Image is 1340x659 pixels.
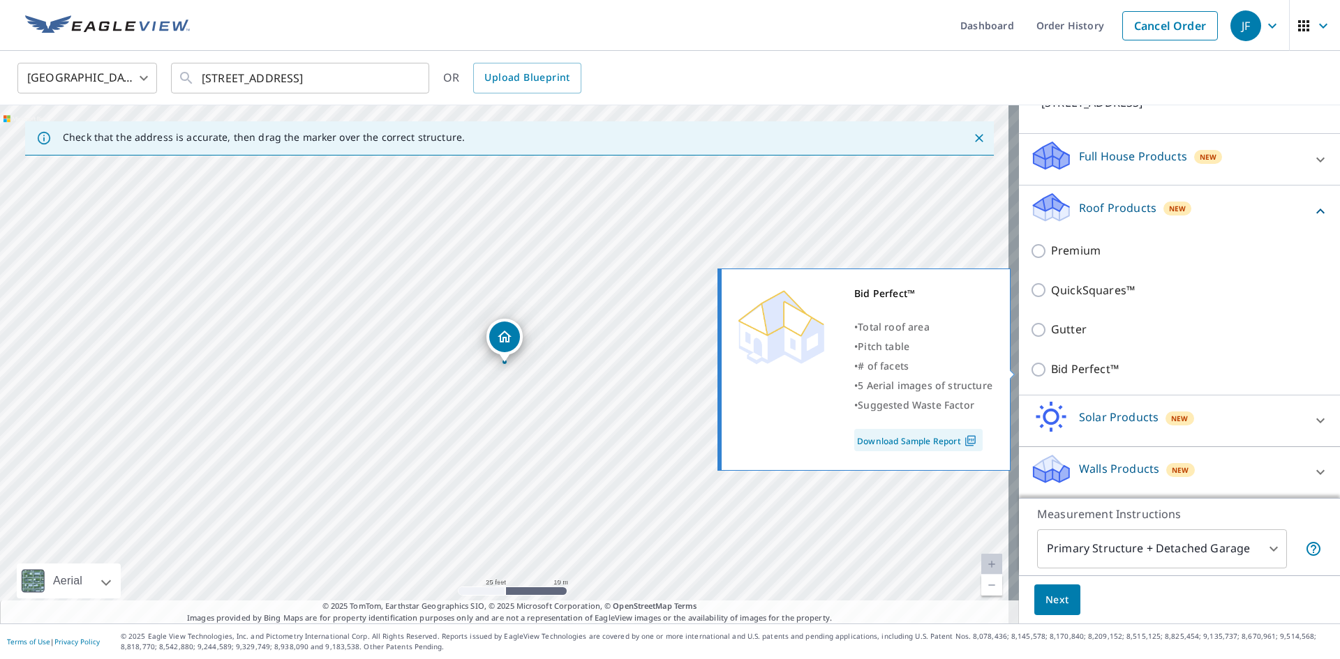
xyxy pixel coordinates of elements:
a: Upload Blueprint [473,63,581,93]
div: • [854,337,992,356]
p: Measurement Instructions [1037,506,1322,522]
button: Next [1034,584,1080,616]
img: Premium [732,284,830,368]
span: Pitch table [858,340,909,353]
div: [GEOGRAPHIC_DATA] [17,59,157,98]
div: Solar ProductsNew [1030,401,1329,441]
span: # of facets [858,359,909,372]
p: Walls Products [1079,460,1159,477]
button: Close [970,129,988,147]
div: Aerial [17,563,121,598]
input: Search by address or latitude-longitude [202,59,401,98]
div: • [854,317,992,337]
img: Pdf Icon [961,434,980,447]
span: Next [1045,591,1069,609]
div: Full House ProductsNew [1030,139,1329,179]
p: Solar Products [1079,409,1159,425]
div: Bid Perfect™ [854,284,992,303]
a: Download Sample Report [854,429,983,451]
div: Roof ProductsNew [1030,191,1329,231]
a: Current Level 20, Zoom Out [981,575,1002,596]
span: Your report will include the primary structure and a detached garage if one exists. [1305,540,1322,557]
p: Premium [1051,242,1101,259]
div: OR [443,63,581,93]
a: Privacy Policy [54,637,100,646]
span: © 2025 TomTom, Earthstar Geographics SIO, © 2025 Microsoft Corporation, © [322,600,697,612]
span: 5 Aerial images of structure [858,379,992,392]
a: OpenStreetMap [613,600,671,611]
p: QuickSquares™ [1051,282,1135,299]
div: Primary Structure + Detached Garage [1037,529,1287,568]
img: EV Logo [25,15,190,36]
span: Suggested Waste Factor [858,398,974,411]
a: Cancel Order [1122,11,1218,40]
div: Walls ProductsNew [1030,453,1329,492]
p: © 2025 Eagle View Technologies, Inc. and Pictometry International Corp. All Rights Reserved. Repo... [121,631,1333,652]
span: New [1171,413,1189,424]
span: Total roof area [858,320,930,333]
p: Bid Perfect™ [1051,361,1119,378]
div: • [854,376,992,395]
span: New [1200,151,1217,162]
div: • [854,356,992,376]
p: Gutter [1051,321,1087,338]
a: Terms [674,600,697,611]
p: Check that the address is accurate, then drag the marker over the correct structure. [63,131,465,144]
span: New [1172,464,1189,476]
div: JF [1230,10,1261,41]
a: Terms of Use [7,637,50,646]
div: Aerial [49,563,87,598]
p: | [7,637,100,646]
a: Current Level 20, Zoom In Disabled [981,554,1002,575]
div: Dropped pin, building 1, Residential property, 2045 Highland Ct North Wales, PA 19454 [486,319,523,362]
span: Upload Blueprint [484,69,569,86]
div: • [854,395,992,415]
span: New [1169,203,1186,214]
p: Roof Products [1079,199,1156,216]
p: Full House Products [1079,148,1187,165]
